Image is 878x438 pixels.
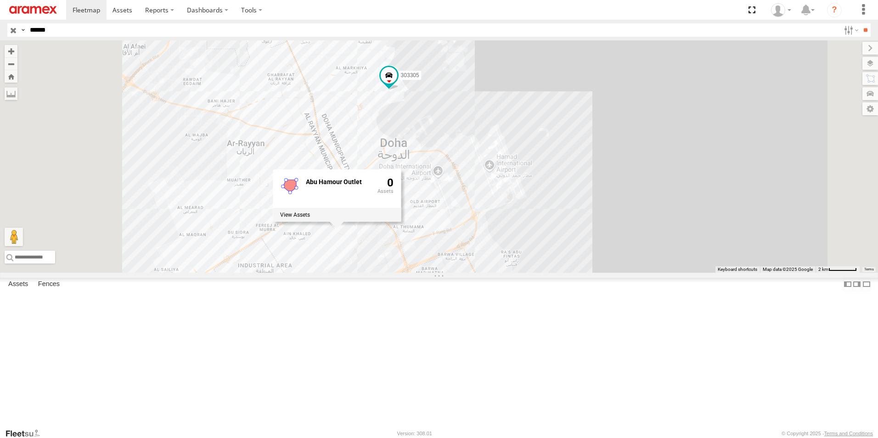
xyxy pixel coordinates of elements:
button: Zoom Home [5,70,17,83]
button: Zoom out [5,57,17,70]
label: Dock Summary Table to the Right [852,278,861,291]
label: Search Query [19,23,27,37]
label: Dock Summary Table to the Left [843,278,852,291]
label: Fences [34,278,64,291]
span: 303305 [401,72,419,79]
label: Hide Summary Table [862,278,871,291]
span: Map data ©2025 Google [763,267,813,272]
label: Map Settings [862,102,878,115]
a: Visit our Website [5,429,47,438]
div: © Copyright 2025 - [782,431,873,436]
button: Zoom in [5,45,17,57]
button: Keyboard shortcuts [718,266,757,273]
label: Assets [4,278,33,291]
a: Terms and Conditions [824,431,873,436]
label: Search Filter Options [840,23,860,37]
button: Map Scale: 2 km per 58 pixels [816,266,860,273]
i: ? [827,3,842,17]
div: Version: 308.01 [397,431,432,436]
div: Zain Umer [768,3,794,17]
div: Fence Name - Abu Hamour Outlet [306,179,370,185]
label: View assets associated with this fence [280,212,310,218]
label: Measure [5,87,17,100]
span: 2 km [818,267,828,272]
button: Drag Pegman onto the map to open Street View [5,228,23,246]
img: aramex-logo.svg [9,6,57,14]
div: 0 [377,177,394,206]
a: Terms (opens in new tab) [864,268,874,271]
